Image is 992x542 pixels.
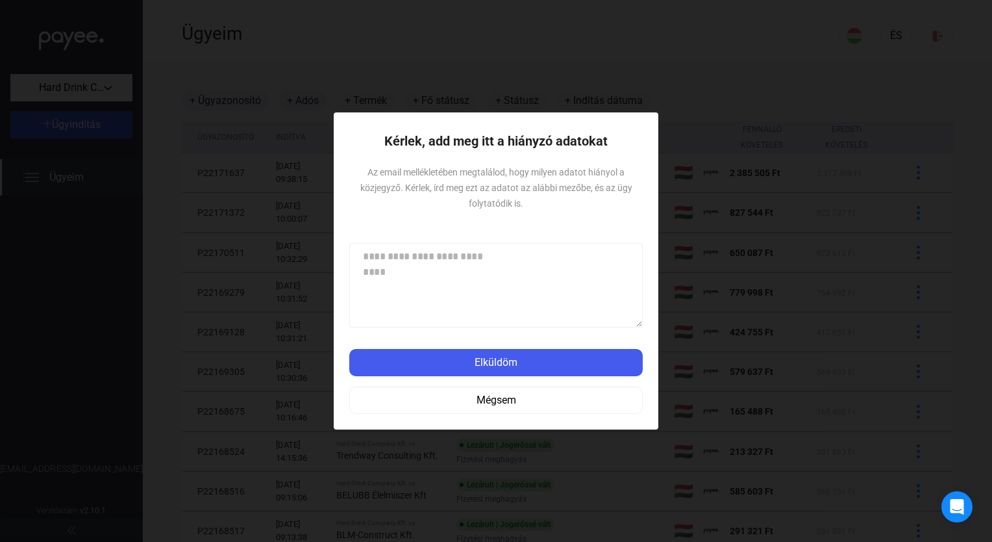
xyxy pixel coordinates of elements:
[360,167,632,209] span: Az email mellékletében megtalálod, hogy milyen adatot hiányol a közjegyző. Kérlek, írd meg ezt az...
[349,349,643,376] button: Elküldöm
[941,491,973,523] div: Nyissa meg az Intercom Messengert
[349,133,643,149] h1: Kérlek, add meg itt a hiányzó adatokat
[477,394,516,406] font: Mégsem
[349,387,643,414] button: Mégsem
[475,356,517,368] font: Elküldöm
